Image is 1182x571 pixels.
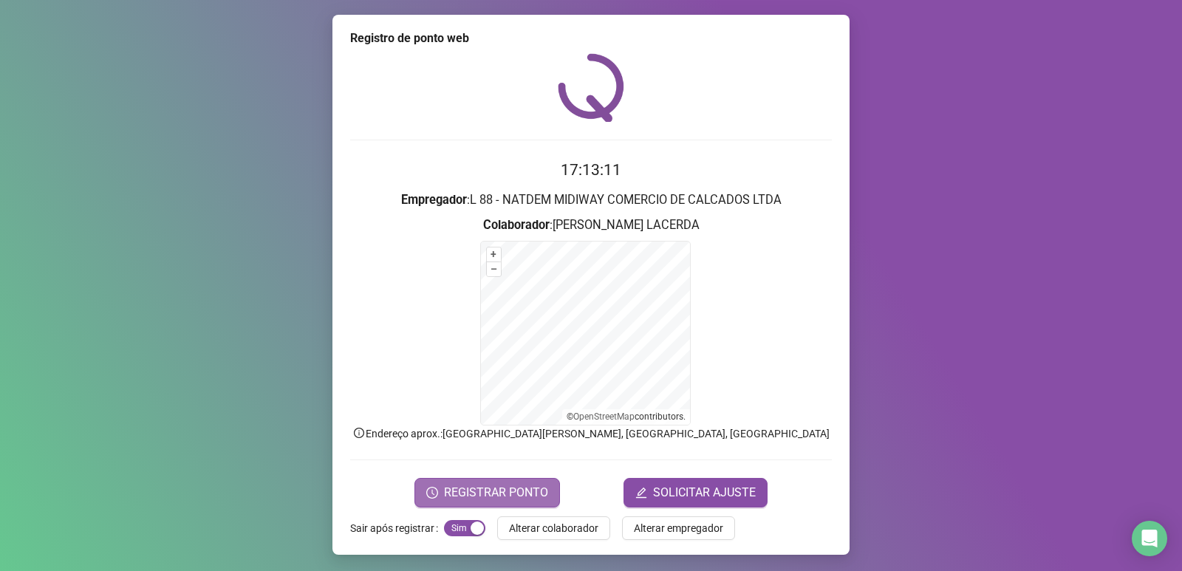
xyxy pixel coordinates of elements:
time: 17:13:11 [561,161,621,179]
button: + [487,247,501,261]
button: Alterar colaborador [497,516,610,540]
div: Registro de ponto web [350,30,832,47]
strong: Colaborador [483,218,550,232]
button: editSOLICITAR AJUSTE [624,478,768,507]
div: Open Intercom Messenger [1132,521,1167,556]
p: Endereço aprox. : [GEOGRAPHIC_DATA][PERSON_NAME], [GEOGRAPHIC_DATA], [GEOGRAPHIC_DATA] [350,425,832,442]
label: Sair após registrar [350,516,444,540]
span: REGISTRAR PONTO [444,484,548,502]
span: info-circle [352,426,366,440]
span: SOLICITAR AJUSTE [653,484,756,502]
a: OpenStreetMap [573,411,635,422]
strong: Empregador [401,193,467,207]
span: Alterar colaborador [509,520,598,536]
h3: : [PERSON_NAME] LACERDA [350,216,832,235]
span: clock-circle [426,487,438,499]
li: © contributors. [567,411,686,422]
button: – [487,262,501,276]
h3: : L 88 - NATDEM MIDIWAY COMERCIO DE CALCADOS LTDA [350,191,832,210]
img: QRPoint [558,53,624,122]
button: Alterar empregador [622,516,735,540]
span: Alterar empregador [634,520,723,536]
span: edit [635,487,647,499]
button: REGISTRAR PONTO [414,478,560,507]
